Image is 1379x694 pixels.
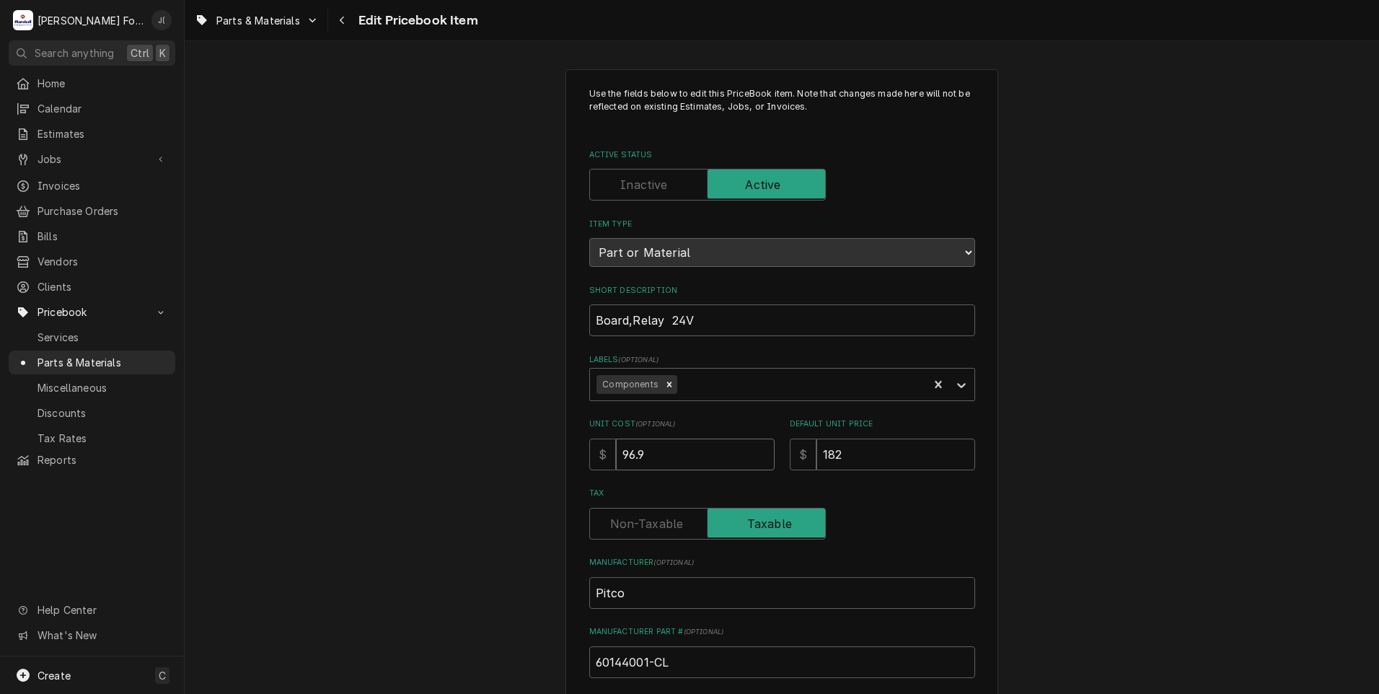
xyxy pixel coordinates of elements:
div: Tax [589,488,975,539]
a: Discounts [9,401,175,425]
a: Estimates [9,122,175,146]
label: Manufacturer Part # [589,626,975,638]
span: Parts & Materials [38,355,168,370]
div: Labels [589,354,975,401]
a: Purchase Orders [9,199,175,223]
label: Active Status [589,149,975,161]
span: Discounts [38,405,168,421]
div: J( [151,10,172,30]
span: Clients [38,279,168,294]
span: ( optional ) [635,420,676,428]
div: Default Unit Price [790,418,975,470]
div: $ [790,439,816,470]
div: Item Type [589,219,975,267]
div: [PERSON_NAME] Food Equipment Service [38,13,144,28]
a: Invoices [9,174,175,198]
div: Components [596,375,661,394]
span: C [159,668,166,683]
a: Go to Parts & Materials [189,9,325,32]
a: Services [9,325,175,349]
div: Marshall Food Equipment Service's Avatar [13,10,33,30]
span: What's New [38,628,167,643]
span: Services [38,330,168,345]
div: Remove Components [661,375,677,394]
label: Tax [589,488,975,499]
span: ( optional ) [684,628,724,636]
a: Calendar [9,97,175,120]
button: Search anythingCtrlK [9,40,175,66]
span: ( optional ) [653,558,694,566]
span: Home [38,76,168,91]
a: Go to Pricebook [9,300,175,324]
a: Go to Jobs [9,147,175,171]
a: Home [9,71,175,95]
div: Manufacturer [589,557,975,608]
div: Jeff Debigare (109)'s Avatar [151,10,172,30]
span: Help Center [38,602,167,618]
span: Invoices [38,178,168,193]
a: Go to Help Center [9,598,175,622]
span: ( optional ) [618,356,658,364]
label: Item Type [589,219,975,230]
label: Labels [589,354,975,366]
a: Clients [9,275,175,299]
div: Active Status [589,149,975,201]
a: Reports [9,448,175,472]
span: Calendar [38,101,168,116]
a: Vendors [9,250,175,273]
input: Name used to describe this Part or Material [589,304,975,336]
div: $ [589,439,616,470]
span: Reports [38,452,168,467]
div: Short Description [589,285,975,336]
button: Navigate back [331,9,354,32]
span: Parts & Materials [216,13,300,28]
label: Short Description [589,285,975,297]
span: Ctrl [131,45,149,61]
div: M [13,10,33,30]
span: K [159,45,166,61]
div: Unit Cost [589,418,775,470]
label: Default Unit Price [790,418,975,430]
span: Bills [38,229,168,244]
p: Use the fields below to edit this PriceBook item. Note that changes made here will not be reflect... [589,87,975,127]
span: Miscellaneous [38,380,168,395]
a: Tax Rates [9,426,175,450]
span: Edit Pricebook Item [354,11,478,30]
span: Vendors [38,254,168,269]
span: Pricebook [38,304,146,320]
span: Create [38,669,71,682]
span: Estimates [38,126,168,141]
a: Miscellaneous [9,376,175,400]
label: Manufacturer [589,557,975,568]
span: Jobs [38,151,146,167]
span: Purchase Orders [38,203,168,219]
span: Tax Rates [38,431,168,446]
a: Go to What's New [9,623,175,647]
a: Bills [9,224,175,248]
a: Parts & Materials [9,351,175,374]
label: Unit Cost [589,418,775,430]
div: Manufacturer Part # [589,626,975,677]
span: Search anything [35,45,114,61]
